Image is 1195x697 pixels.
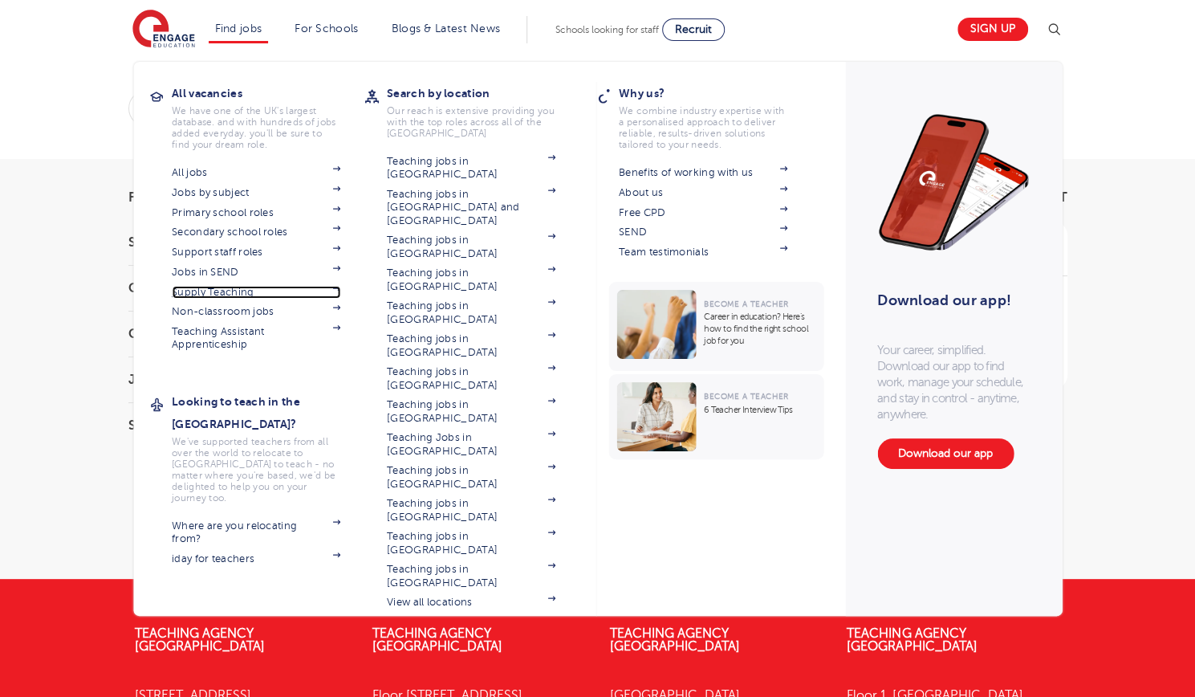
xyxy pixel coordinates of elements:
a: Secondary school roles [172,226,340,238]
a: Teaching jobs in [GEOGRAPHIC_DATA] [387,234,555,260]
a: View all locations [387,596,555,609]
p: Career in education? Here’s how to find the right school job for you [704,311,815,347]
a: Teaching Assistant Apprenticeship [172,325,340,352]
a: Teaching jobs in [GEOGRAPHIC_DATA] [387,365,555,392]
a: Primary school roles [172,206,340,219]
a: All vacanciesWe have one of the UK's largest database. and with hundreds of jobs added everyday. ... [172,82,364,150]
a: Recruit [662,18,725,41]
span: Filters [128,191,177,204]
a: Sign up [957,18,1028,41]
p: We've supported teachers from all over the world to relocate to [GEOGRAPHIC_DATA] to teach - no m... [172,436,340,503]
h3: Download our app! [877,283,1022,318]
a: Free CPD [619,206,787,219]
h3: Start Date [128,236,305,249]
h3: Why us? [619,82,811,104]
a: Benefits of working with us [619,166,787,179]
a: All jobs [172,166,340,179]
span: Become a Teacher [704,300,788,308]
h3: Looking to teach in the [GEOGRAPHIC_DATA]? [172,390,364,435]
a: SEND [619,226,787,238]
a: Teaching jobs in [GEOGRAPHIC_DATA] [387,300,555,326]
a: Teaching Jobs in [GEOGRAPHIC_DATA] [387,431,555,458]
a: Find jobs [215,22,262,35]
a: Why us?We combine industry expertise with a personalised approach to deliver reliable, results-dr... [619,82,811,150]
a: Become a Teacher6 Teacher Interview Tips [608,374,827,459]
a: Where are you relocating from? [172,520,340,546]
a: Blogs & Latest News [392,22,501,35]
a: Non-classroom jobs [172,305,340,318]
span: Schools looking for staff [555,24,659,35]
h3: All vacancies [172,82,364,104]
a: Support staff roles [172,246,340,259]
a: Teaching jobs in [GEOGRAPHIC_DATA] [387,530,555,556]
h3: Sector [128,419,305,432]
span: Become a Teacher [704,392,788,401]
a: Teaching jobs in [GEOGRAPHIC_DATA] [387,267,555,293]
a: Download our app [877,438,1014,469]
a: Search by locationOur reach is extensive providing you with the top roles across all of the [GEOG... [387,82,579,139]
a: Teaching jobs in [GEOGRAPHIC_DATA] and [GEOGRAPHIC_DATA] [387,188,555,227]
a: Teaching jobs in [GEOGRAPHIC_DATA] [387,398,555,425]
a: Teaching jobs in [GEOGRAPHIC_DATA] [387,155,555,181]
a: Teaching jobs in [GEOGRAPHIC_DATA] [387,497,555,524]
a: iday for teachers [172,552,340,565]
h3: Job Type [128,373,305,386]
a: Teaching Agency [GEOGRAPHIC_DATA] [610,626,740,654]
h3: Search by location [387,82,579,104]
a: Teaching jobs in [GEOGRAPHIC_DATA] [387,563,555,589]
p: Our reach is extensive providing you with the top roles across all of the [GEOGRAPHIC_DATA] [387,105,555,139]
a: Teaching Agency [GEOGRAPHIC_DATA] [847,626,977,654]
a: Become a TeacherCareer in education? Here’s how to find the right school job for you [608,282,827,371]
h3: City [128,328,305,340]
a: Teaching jobs in [GEOGRAPHIC_DATA] [387,464,555,491]
a: Teaching jobs in [GEOGRAPHIC_DATA] [387,332,555,359]
a: Teaching Agency [GEOGRAPHIC_DATA] [135,626,265,654]
a: For Schools [295,22,358,35]
div: Submit [128,90,890,127]
p: We have one of the UK's largest database. and with hundreds of jobs added everyday. you'll be sur... [172,105,340,150]
p: We combine industry expertise with a personalised approach to deliver reliable, results-driven so... [619,105,787,150]
a: Team testimonials [619,246,787,259]
a: Supply Teaching [172,286,340,299]
a: Jobs in SEND [172,266,340,279]
h3: County [128,282,305,295]
span: Recruit [675,23,712,35]
a: About us [619,186,787,199]
img: Engage Education [132,10,195,50]
p: 6 Teacher Interview Tips [704,404,815,416]
a: Jobs by subject [172,186,340,199]
p: Your career, simplified. Download our app to find work, manage your schedule, and stay in control... [877,342,1030,422]
a: Teaching Agency [GEOGRAPHIC_DATA] [372,626,502,654]
a: Looking to teach in the [GEOGRAPHIC_DATA]?We've supported teachers from all over the world to rel... [172,390,364,503]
